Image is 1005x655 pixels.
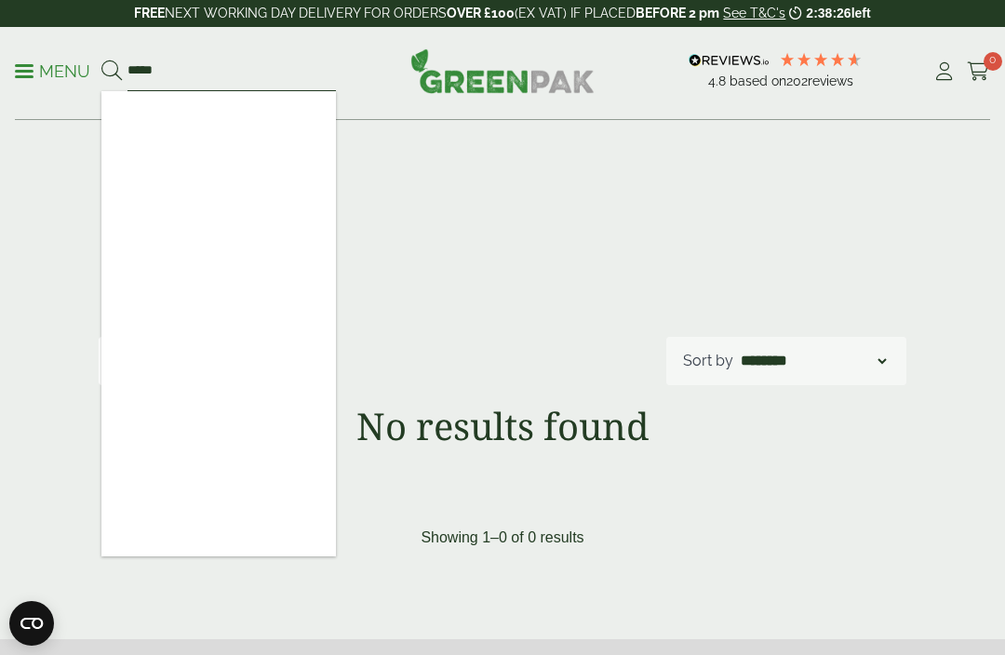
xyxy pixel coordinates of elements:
a: Menu [15,60,90,79]
select: Shop order [737,350,890,372]
strong: BEFORE 2 pm [636,6,719,20]
span: reviews [808,74,853,88]
div: 4.79 Stars [779,51,863,68]
strong: OVER £100 [447,6,515,20]
img: GreenPak Supplies [410,48,595,93]
p: Showing 1–0 of 0 results [421,527,583,549]
strong: FREE [134,6,165,20]
h1: No results found [48,404,957,448]
span: left [851,6,871,20]
p: Menu [15,60,90,83]
i: Cart [967,62,990,81]
span: Based on [730,74,786,88]
span: 202 [786,74,808,88]
img: REVIEWS.io [689,54,770,67]
a: 0 [967,58,990,86]
button: Open CMP widget [9,601,54,646]
span: 0 [984,52,1002,71]
a: See T&C's [723,6,785,20]
span: 2:38:26 [806,6,851,20]
i: My Account [932,62,956,81]
p: Sort by [683,350,733,372]
span: 4.8 [708,74,730,88]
